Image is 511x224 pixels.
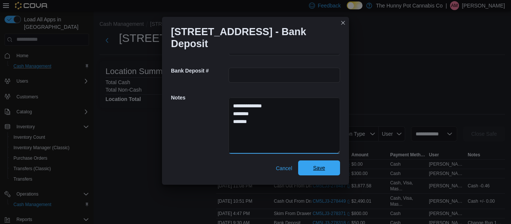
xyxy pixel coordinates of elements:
h5: Notes [171,90,227,105]
span: Cancel [276,165,292,172]
h5: Bank Deposit # [171,63,227,78]
h1: [STREET_ADDRESS] - Bank Deposit [171,26,334,50]
button: Closes this modal window [339,18,348,27]
span: Save [313,164,325,172]
button: Cancel [273,161,295,176]
button: Save [298,160,340,175]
